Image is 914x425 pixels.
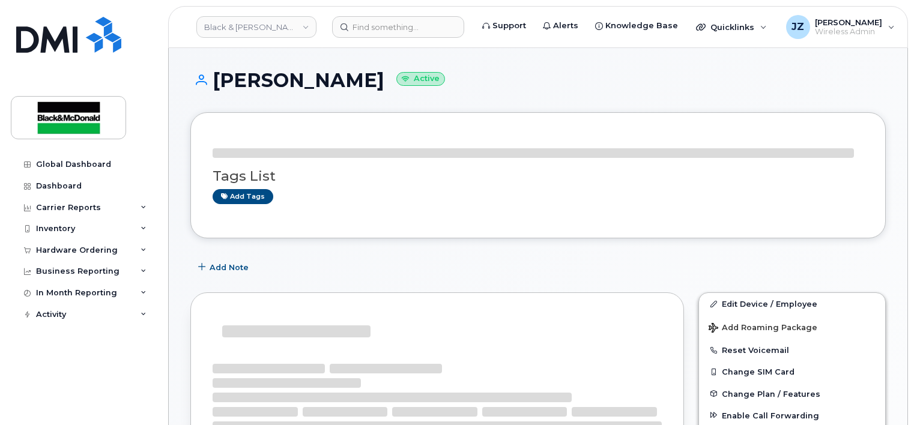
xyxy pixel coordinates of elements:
span: Change Plan / Features [722,389,820,398]
h3: Tags List [213,169,864,184]
span: Add Roaming Package [709,323,817,334]
span: Add Note [210,262,249,273]
small: Active [396,72,445,86]
a: Edit Device / Employee [699,293,885,315]
button: Reset Voicemail [699,339,885,361]
button: Add Note [190,256,259,278]
span: Enable Call Forwarding [722,411,819,420]
a: Add tags [213,189,273,204]
h1: [PERSON_NAME] [190,70,886,91]
button: Change Plan / Features [699,383,885,405]
button: Add Roaming Package [699,315,885,339]
button: Change SIM Card [699,361,885,382]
